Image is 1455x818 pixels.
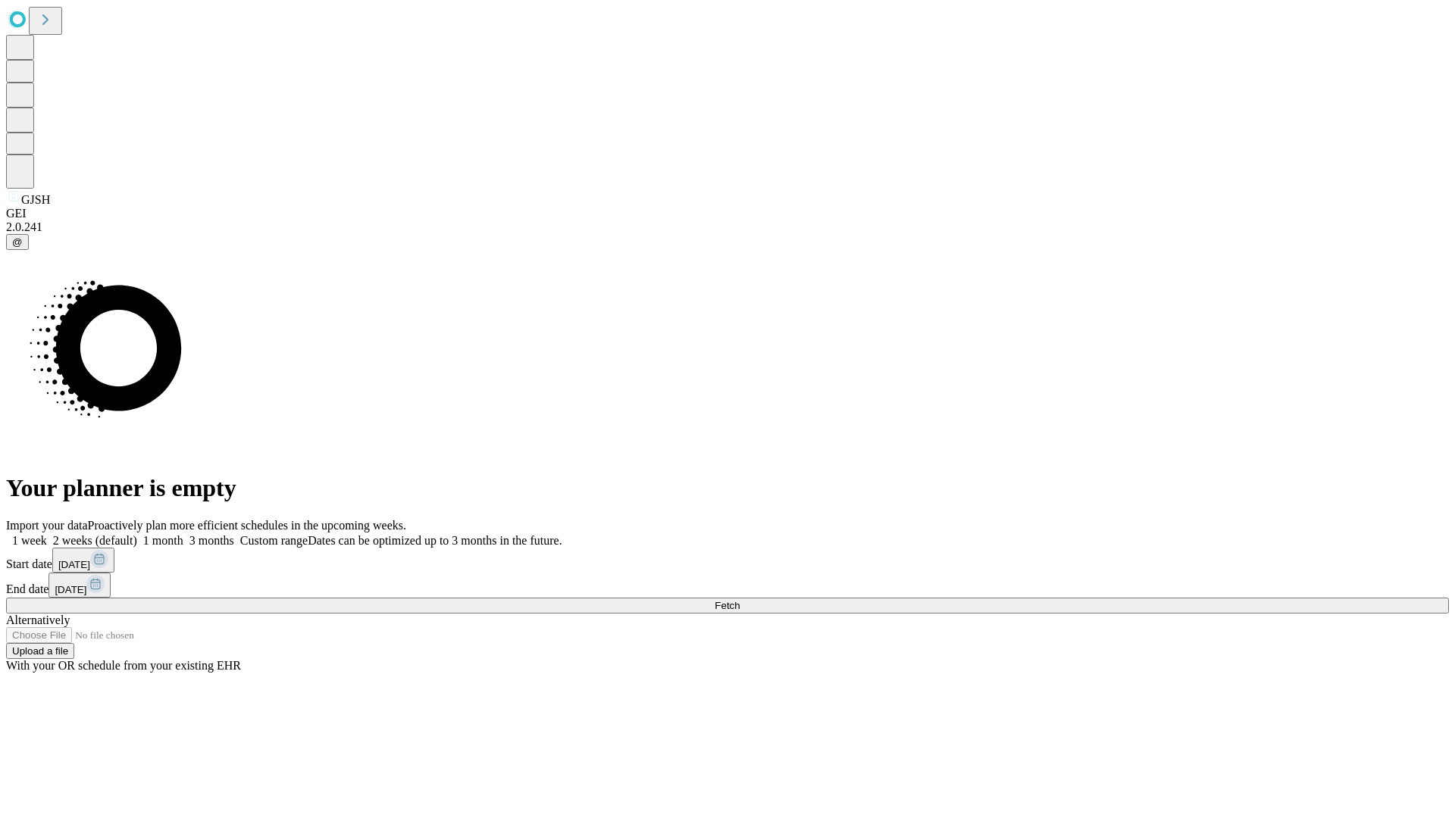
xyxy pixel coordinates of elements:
span: 1 week [12,534,47,547]
div: 2.0.241 [6,220,1449,234]
span: Custom range [240,534,308,547]
button: [DATE] [48,573,111,598]
span: [DATE] [55,584,86,595]
span: @ [12,236,23,248]
span: Import your data [6,519,88,532]
h1: Your planner is empty [6,474,1449,502]
button: [DATE] [52,548,114,573]
span: 1 month [143,534,183,547]
span: Dates can be optimized up to 3 months in the future. [308,534,562,547]
span: GJSH [21,193,50,206]
span: Alternatively [6,613,70,626]
span: [DATE] [58,559,90,570]
button: Fetch [6,598,1449,613]
button: @ [6,234,29,250]
span: Proactively plan more efficient schedules in the upcoming weeks. [88,519,406,532]
span: Fetch [715,600,740,611]
div: Start date [6,548,1449,573]
button: Upload a file [6,643,74,659]
span: 3 months [189,534,234,547]
div: End date [6,573,1449,598]
span: 2 weeks (default) [53,534,137,547]
div: GEI [6,207,1449,220]
span: With your OR schedule from your existing EHR [6,659,241,672]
